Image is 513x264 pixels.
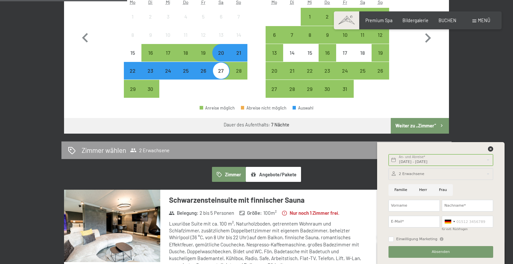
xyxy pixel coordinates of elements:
[266,68,283,84] div: 20
[301,62,318,80] div: Wed Oct 22 2025
[195,50,211,66] div: 19
[319,80,336,97] div: Thu Oct 30 2025
[282,210,339,216] strong: Nur noch 1 Zimmer frei.
[319,80,336,97] div: Anreise möglich
[141,26,159,44] div: Anreise nicht möglich
[319,14,335,30] div: 2
[230,62,247,80] div: Anreise möglich
[439,18,456,23] a: BUCHEN
[124,44,141,62] div: Mon Sep 15 2025
[263,210,277,216] span: 100 m²
[354,62,371,80] div: Anreise möglich
[125,32,141,49] div: 8
[124,44,141,62] div: Anreise nicht möglich
[442,216,493,227] input: 01512 3456789
[230,68,247,84] div: 28
[141,44,159,62] div: Tue Sep 16 2025
[283,44,301,62] div: Tue Oct 14 2025
[301,80,318,97] div: Wed Oct 29 2025
[319,44,336,62] div: Thu Oct 16 2025
[301,80,318,97] div: Anreise möglich
[195,68,211,84] div: 26
[159,62,177,80] div: Wed Sep 24 2025
[284,32,300,49] div: 7
[212,44,230,62] div: Anreise möglich
[402,18,428,23] a: Bildergalerie
[354,32,371,49] div: 11
[283,26,301,44] div: Tue Oct 07 2025
[212,8,230,25] div: Sat Sep 06 2025
[319,26,336,44] div: Anreise möglich
[141,80,159,97] div: Tue Sep 30 2025
[160,68,176,84] div: 24
[284,68,300,84] div: 21
[125,14,141,30] div: 1
[365,18,392,23] a: Premium Spa
[283,26,301,44] div: Anreise möglich
[124,8,141,25] div: Mon Sep 01 2025
[266,86,283,103] div: 27
[230,32,247,49] div: 14
[177,26,194,44] div: Anreise nicht möglich
[200,106,235,110] div: Anreise möglich
[319,32,335,49] div: 9
[319,62,336,80] div: Anreise möglich
[141,44,159,62] div: Anreise möglich
[159,8,177,25] div: Anreise nicht möglich
[478,18,490,23] span: Menü
[337,50,353,66] div: 17
[354,44,371,62] div: Anreise nicht möglich
[372,68,388,84] div: 26
[372,32,388,49] div: 12
[125,68,141,84] div: 22
[194,62,212,80] div: Anreise möglich
[283,80,301,97] div: Tue Oct 28 2025
[293,106,313,110] div: Auswahl
[213,50,229,66] div: 20
[284,86,300,103] div: 28
[195,14,211,30] div: 5
[301,86,318,103] div: 29
[336,26,354,44] div: Fri Oct 10 2025
[266,26,283,44] div: Mon Oct 06 2025
[142,14,158,30] div: 2
[301,8,318,25] div: Wed Oct 01 2025
[266,62,283,80] div: Mon Oct 20 2025
[372,8,389,25] div: Anreise möglich
[372,8,389,25] div: Sun Oct 05 2025
[230,50,247,66] div: 21
[354,26,371,44] div: Sat Oct 11 2025
[212,26,230,44] div: Sat Sep 13 2025
[124,26,141,44] div: Anreise nicht möglich
[230,44,247,62] div: Anreise möglich
[169,195,362,205] h3: Schwarzensteinsuite mit finnischer Sauna
[194,8,212,25] div: Fri Sep 05 2025
[194,44,212,62] div: Anreise möglich
[194,8,212,25] div: Anreise nicht möglich
[194,62,212,80] div: Fri Sep 26 2025
[266,62,283,80] div: Anreise möglich
[142,86,158,103] div: 30
[301,44,318,62] div: Wed Oct 15 2025
[319,44,336,62] div: Anreise möglich
[230,14,247,30] div: 7
[354,8,371,25] div: Anreise möglich
[319,8,336,25] div: Thu Oct 02 2025
[124,8,141,25] div: Anreise nicht möglich
[82,145,126,155] h2: Zimmer wählen
[396,237,438,242] span: Einwilligung Marketing
[283,44,301,62] div: Anreise nicht möglich
[159,44,177,62] div: Wed Sep 17 2025
[266,26,283,44] div: Anreise möglich
[337,86,353,103] div: 31
[230,62,247,80] div: Sun Sep 28 2025
[212,26,230,44] div: Anreise nicht möglich
[239,210,262,216] strong: Größe :
[160,50,176,66] div: 17
[178,50,194,66] div: 18
[159,26,177,44] div: Anreise nicht möglich
[336,8,354,25] div: Anreise möglich
[301,26,318,44] div: Wed Oct 08 2025
[319,8,336,25] div: Anreise möglich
